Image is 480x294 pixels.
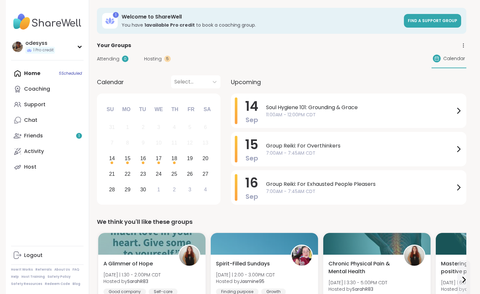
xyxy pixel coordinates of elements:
[204,185,207,194] div: 4
[126,123,129,132] div: 1
[105,167,119,181] div: Choose Sunday, September 21st, 2025
[167,121,181,134] div: Not available Thursday, September 4th, 2025
[198,121,212,134] div: Not available Saturday, September 6th, 2025
[142,123,145,132] div: 2
[105,136,119,150] div: Not available Sunday, September 7th, 2025
[11,128,84,144] a: Friends1
[328,286,387,292] span: Hosted by
[144,56,162,62] span: Hosting
[103,278,161,285] span: Hosted by
[78,133,80,139] span: 1
[171,138,177,147] div: 11
[183,167,197,181] div: Choose Friday, September 26th, 2025
[121,167,135,181] div: Choose Monday, September 22nd, 2025
[246,192,258,201] span: Sep
[179,246,199,266] img: SarahR83
[173,185,176,194] div: 2
[121,152,135,166] div: Choose Monday, September 15th, 2025
[11,282,42,286] a: Safety Resources
[105,152,119,166] div: Choose Sunday, September 14th, 2025
[171,170,177,178] div: 25
[156,154,162,163] div: 17
[167,167,181,181] div: Choose Thursday, September 25th, 2025
[24,117,37,124] div: Chat
[140,170,146,178] div: 23
[183,152,197,166] div: Choose Friday, September 19th, 2025
[266,142,455,150] span: Group Reiki: For Overthinkers
[188,123,191,132] div: 5
[11,112,84,128] a: Chat
[121,183,135,197] div: Choose Monday, September 29th, 2025
[266,180,455,188] span: Group Reiki: For Exhausted People Pleasers
[97,42,131,49] span: Your Groups
[152,152,166,166] div: Choose Wednesday, September 17th, 2025
[152,183,166,197] div: Choose Wednesday, October 1st, 2025
[125,170,130,178] div: 22
[113,12,119,18] div: 1
[24,132,43,139] div: Friends
[136,167,150,181] div: Choose Tuesday, September 23rd, 2025
[122,22,400,28] h3: You have to book a coaching group.
[11,81,84,97] a: Coaching
[203,154,208,163] div: 20
[443,55,465,62] span: Calendar
[404,14,461,28] a: Find a support group
[126,138,129,147] div: 8
[184,102,198,117] div: Fr
[156,170,162,178] div: 24
[152,121,166,134] div: Not available Wednesday, September 3rd, 2025
[140,185,146,194] div: 30
[11,97,84,112] a: Support
[54,267,70,272] a: About Us
[173,123,176,132] div: 4
[168,102,182,117] div: Th
[109,123,115,132] div: 31
[245,97,258,115] span: 14
[135,102,150,117] div: Tu
[33,47,54,53] span: 1 Pro credit
[45,282,70,286] a: Redeem Code
[188,185,191,194] div: 3
[97,78,124,86] span: Calendar
[183,136,197,150] div: Not available Friday, September 12th, 2025
[125,185,130,194] div: 29
[109,170,115,178] div: 21
[152,167,166,181] div: Choose Wednesday, September 24th, 2025
[152,102,166,117] div: We
[328,260,396,275] span: Chronic Physical Pain & Mental Health
[136,152,150,166] div: Choose Tuesday, September 16th, 2025
[198,136,212,150] div: Not available Saturday, September 13th, 2025
[167,152,181,166] div: Choose Thursday, September 18th, 2025
[167,136,181,150] div: Not available Thursday, September 11th, 2025
[216,260,270,268] span: Spirit-Filled Sundays
[245,135,258,154] span: 15
[136,183,150,197] div: Choose Tuesday, September 30th, 2025
[25,40,55,47] div: odesyss
[240,278,264,285] b: Jasmine95
[111,138,113,147] div: 7
[200,102,214,117] div: Sa
[73,267,79,272] a: FAQ
[24,85,50,93] div: Coaching
[203,170,208,178] div: 27
[198,183,212,197] div: Choose Saturday, October 4th, 2025
[164,56,171,62] div: 5
[119,102,133,117] div: Mo
[73,282,80,286] a: Blog
[216,278,275,285] span: Hosted by
[109,185,115,194] div: 28
[11,10,84,33] img: ShareWell Nav Logo
[183,183,197,197] div: Choose Friday, October 3rd, 2025
[204,123,207,132] div: 6
[103,272,161,278] span: [DATE] | 1:30 - 2:00PM CDT
[103,260,153,268] span: A Glimmer of Hope
[97,56,119,62] span: Attending
[24,148,44,155] div: Activity
[97,217,466,226] div: We think you'll like these groups
[245,174,258,192] span: 16
[11,144,84,159] a: Activity
[156,138,162,147] div: 10
[292,246,312,266] img: Jasmine95
[328,279,387,286] span: [DATE] | 3:30 - 5:00PM CDT
[11,159,84,175] a: Host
